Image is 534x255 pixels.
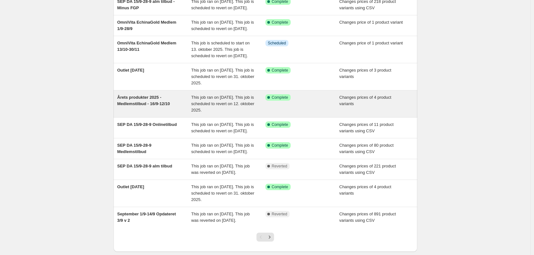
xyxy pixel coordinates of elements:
[272,164,287,169] span: Reverted
[268,41,286,46] span: Scheduled
[272,184,288,189] span: Complete
[117,143,152,154] span: SEP DA 15/9-28-9 Medlemstilbud
[117,212,176,223] span: September 1/9-14/9 Opdateret 3/9 v 2
[117,68,144,73] span: Outlet [DATE]
[191,143,254,154] span: This job ran on [DATE]. This job is scheduled to revert on [DATE].
[191,184,254,202] span: This job ran on [DATE]. This job is scheduled to revert on 31. oktober 2025.
[191,41,250,58] span: This job is scheduled to start on 13. oktober 2025. This job is scheduled to revert on [DATE].
[117,184,144,189] span: Outlet [DATE]
[117,20,177,31] span: OmniVita EchinaGold Medlem 1/9-28/9
[256,233,274,242] nav: Pagination
[339,143,394,154] span: Changes prices of 80 product variants using CSV
[191,212,250,223] span: This job ran on [DATE]. This job was reverted on [DATE].
[272,122,288,127] span: Complete
[265,233,274,242] button: Next
[339,95,391,106] span: Changes prices of 4 product variants
[272,212,287,217] span: Reverted
[339,68,391,79] span: Changes prices of 3 product variants
[191,95,254,112] span: This job ran on [DATE]. This job is scheduled to revert on 12. oktober 2025.
[339,184,391,196] span: Changes prices of 4 product variants
[272,20,288,25] span: Complete
[339,212,396,223] span: Changes prices of 891 product variants using CSV
[117,95,170,106] span: Årets produkter 2025 - Medlemstilbud - 16/9-12/10
[272,143,288,148] span: Complete
[191,122,254,133] span: This job ran on [DATE]. This job is scheduled to revert on [DATE].
[191,20,254,31] span: This job ran on [DATE]. This job is scheduled to revert on [DATE].
[339,41,403,45] span: Changes price of 1 product variant
[117,41,177,52] span: OmniVita EchinaGold Medlem 13/10-30/11
[272,68,288,73] span: Complete
[339,20,403,25] span: Changes price of 1 product variant
[117,122,177,127] span: SEP DA 15/9-28-9 Onlinetilbud
[191,68,254,85] span: This job ran on [DATE]. This job is scheduled to revert on 31. oktober 2025.
[339,164,396,175] span: Changes prices of 221 product variants using CSV
[272,95,288,100] span: Complete
[339,122,394,133] span: Changes prices of 11 product variants using CSV
[191,164,250,175] span: This job ran on [DATE]. This job was reverted on [DATE].
[117,164,172,168] span: SEP DA 15/9-28-9 alm tilbud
